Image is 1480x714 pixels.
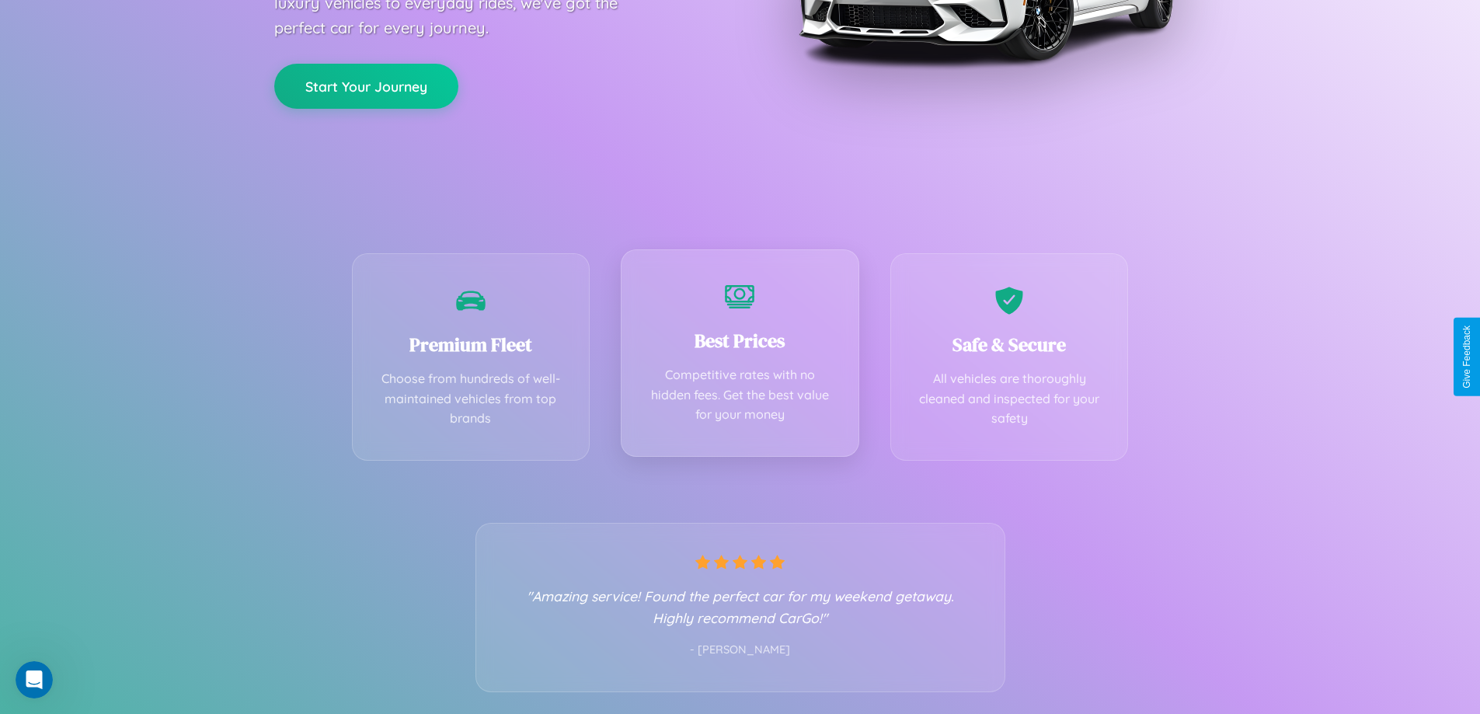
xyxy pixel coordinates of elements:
p: - [PERSON_NAME] [507,640,973,660]
p: Competitive rates with no hidden fees. Get the best value for your money [645,365,835,425]
div: Give Feedback [1461,326,1472,388]
h3: Premium Fleet [376,332,566,357]
p: "Amazing service! Found the perfect car for my weekend getaway. Highly recommend CarGo!" [507,585,973,629]
p: Choose from hundreds of well-maintained vehicles from top brands [376,369,566,429]
p: All vehicles are thoroughly cleaned and inspected for your safety [914,369,1105,429]
iframe: Intercom live chat [16,661,53,698]
h3: Safe & Secure [914,332,1105,357]
button: Start Your Journey [274,64,458,109]
h3: Best Prices [645,328,835,354]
